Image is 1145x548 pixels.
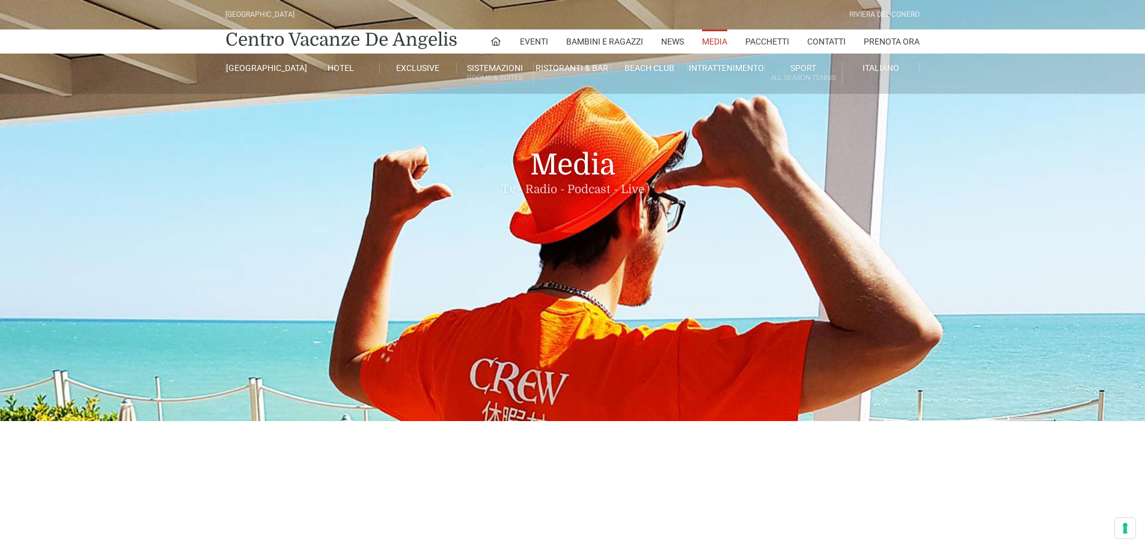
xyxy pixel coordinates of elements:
[863,63,899,73] span: Italiano
[745,29,789,54] a: Pacchetti
[864,29,920,54] a: Prenota Ora
[702,29,727,54] a: Media
[302,63,379,73] a: Hotel
[225,183,920,197] small: Tv - Radio - Podcast - Live
[225,94,920,214] h1: Media
[566,29,643,54] a: Bambini e Ragazzi
[843,63,920,73] a: Italiano
[380,63,457,73] a: Exclusive
[1115,518,1135,538] button: Le tue preferenze relative al consenso per le tecnologie di tracciamento
[688,63,765,73] a: Intrattenimento
[765,63,842,85] a: SportAll Season Tennis
[534,63,611,73] a: Ristoranti & Bar
[225,63,302,73] a: [GEOGRAPHIC_DATA]
[225,9,295,20] div: [GEOGRAPHIC_DATA]
[765,72,841,84] small: All Season Tennis
[661,29,684,54] a: News
[611,63,688,73] a: Beach Club
[457,72,533,84] small: Rooms & Suites
[457,63,534,85] a: SistemazioniRooms & Suites
[849,9,920,20] div: Riviera Del Conero
[520,29,548,54] a: Eventi
[807,29,846,54] a: Contatti
[225,28,457,52] a: Centro Vacanze De Angelis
